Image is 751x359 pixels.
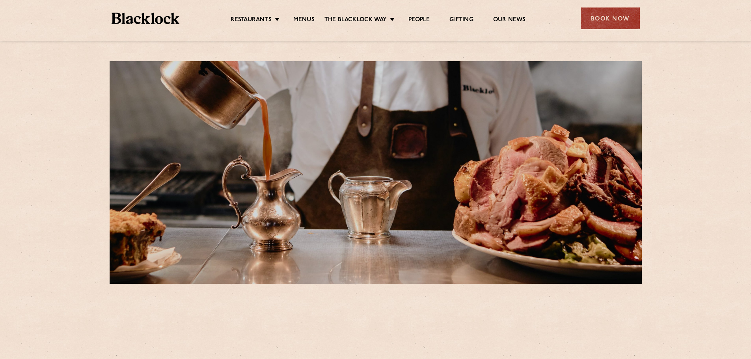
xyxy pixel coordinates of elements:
a: Our News [493,16,526,25]
a: Restaurants [231,16,272,25]
a: People [408,16,430,25]
a: Gifting [449,16,473,25]
img: BL_Textured_Logo-footer-cropped.svg [112,13,180,24]
div: Book Now [581,7,640,29]
a: The Blacklock Way [324,16,387,25]
a: Menus [293,16,315,25]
